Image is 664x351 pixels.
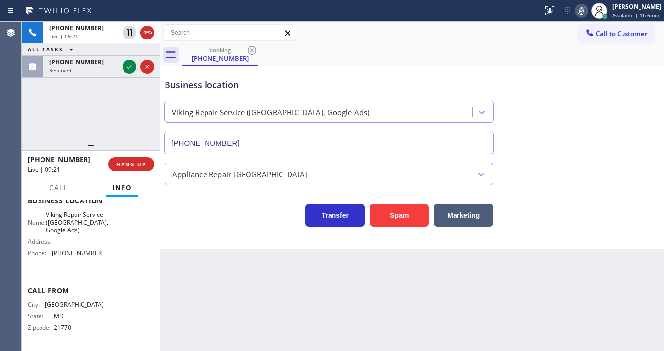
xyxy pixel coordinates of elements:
button: Marketing [434,204,493,227]
div: Business location [165,78,493,92]
span: Phone: [28,249,52,257]
span: ALL TASKS [28,46,63,53]
div: Appliance Repair [GEOGRAPHIC_DATA] [172,168,308,180]
input: Phone Number [164,132,494,154]
div: booking [183,46,257,54]
span: [PHONE_NUMBER] [52,249,104,257]
span: City: [28,301,45,308]
span: [PHONE_NUMBER] [49,24,104,32]
div: (301) 996-2562 [183,44,257,65]
span: Info [112,183,132,192]
span: Name: [28,219,46,226]
input: Search [164,25,296,40]
button: Mute [575,4,588,18]
span: HANG UP [116,161,146,168]
span: Zipcode: [28,324,54,331]
button: Call [43,178,74,197]
button: HANG UP [108,157,154,171]
span: Reserved [49,67,71,74]
span: Viking Repair Service ([GEOGRAPHIC_DATA], Google Ads) [46,211,108,234]
button: Info [106,178,138,197]
div: Viking Repair Service ([GEOGRAPHIC_DATA], Google Ads) [172,107,370,118]
span: Call [49,183,68,192]
span: Address: [28,238,54,245]
span: [GEOGRAPHIC_DATA] [45,301,104,308]
button: Spam [370,204,429,227]
span: [PHONE_NUMBER] [49,58,104,66]
button: Hang up [140,26,154,39]
button: Hold Customer [123,26,136,39]
span: State: [28,312,54,320]
span: [PHONE_NUMBER] [28,155,90,164]
span: Available | 1h 6min [612,12,659,19]
span: Call to Customer [596,29,648,38]
button: Reject [140,60,154,74]
span: 21770 [54,324,103,331]
button: Accept [123,60,136,74]
button: ALL TASKS [22,43,83,55]
div: [PHONE_NUMBER] [183,54,257,63]
span: MD [54,312,103,320]
span: Call From [28,286,154,295]
span: Business location [28,196,154,205]
button: Call to Customer [579,24,654,43]
span: Live | 09:21 [28,165,60,174]
div: [PERSON_NAME] [612,2,661,11]
span: Live | 09:21 [49,33,78,39]
button: Transfer [305,204,365,227]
